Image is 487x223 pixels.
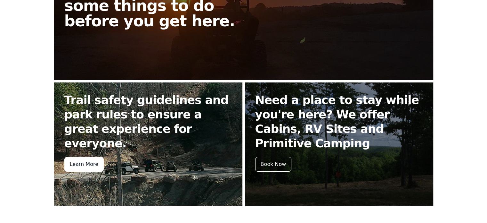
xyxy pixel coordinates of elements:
[54,82,242,206] a: Trail safety guidelines and park rules to ensure a great experience for everyone. Learn More
[255,93,423,150] h2: Need a place to stay while you're here? We offer Cabins, RV Sites and Primitive Camping
[245,82,433,206] a: Need a place to stay while you're here? We offer Cabins, RV Sites and Primitive Camping Book Now
[64,93,232,150] h2: Trail safety guidelines and park rules to ensure a great experience for everyone.
[255,157,292,172] div: Book Now
[64,157,104,172] div: Learn More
